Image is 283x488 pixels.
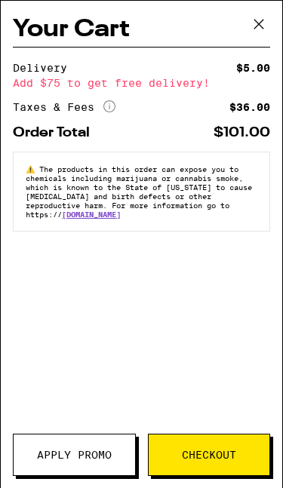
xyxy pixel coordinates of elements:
div: Taxes & Fees [13,100,115,114]
span: ⚠️ [26,164,39,173]
span: Checkout [182,450,236,460]
div: $36.00 [229,102,270,112]
button: Checkout [148,434,271,476]
div: $5.00 [236,63,270,73]
button: Apply Promo [13,434,136,476]
div: $101.00 [214,126,270,140]
div: Delivery [13,63,76,73]
div: Order Total [13,126,99,140]
h2: Your Cart [13,13,270,47]
a: [DOMAIN_NAME] [62,210,121,219]
span: Apply Promo [37,450,112,460]
div: Add $75 to get free delivery! [13,78,270,88]
span: The products in this order can expose you to chemicals including marijuana or cannabis smoke, whi... [26,164,252,219]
